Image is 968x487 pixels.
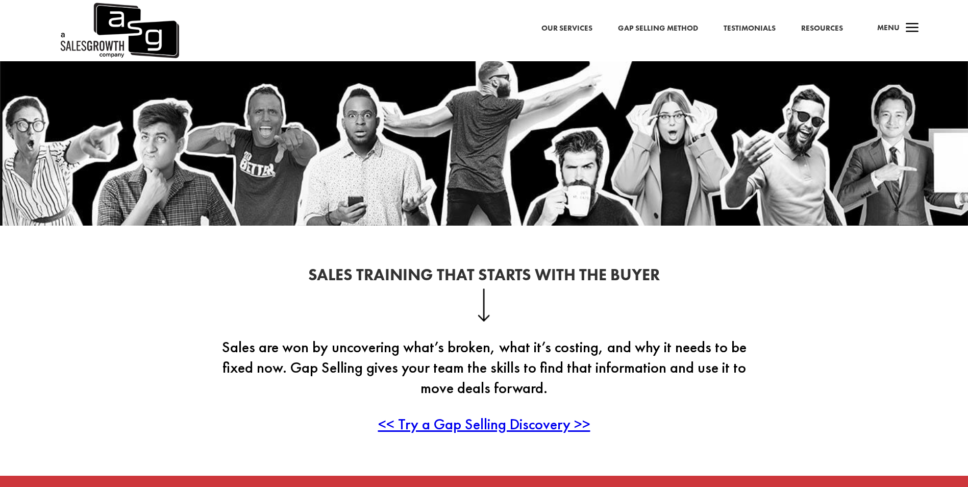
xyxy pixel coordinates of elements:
a: Gap Selling Method [618,22,698,35]
a: << Try a Gap Selling Discovery >> [378,414,590,434]
a: Resources [801,22,843,35]
h2: Sales Training That Starts With the Buyer [209,267,760,288]
span: Menu [877,22,900,33]
img: down-arrow [478,288,490,321]
p: Sales are won by uncovering what’s broken, what it’s costing, and why it needs to be fixed now. G... [209,337,760,414]
span: a [902,18,923,39]
a: Our Services [541,22,592,35]
a: Testimonials [724,22,776,35]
